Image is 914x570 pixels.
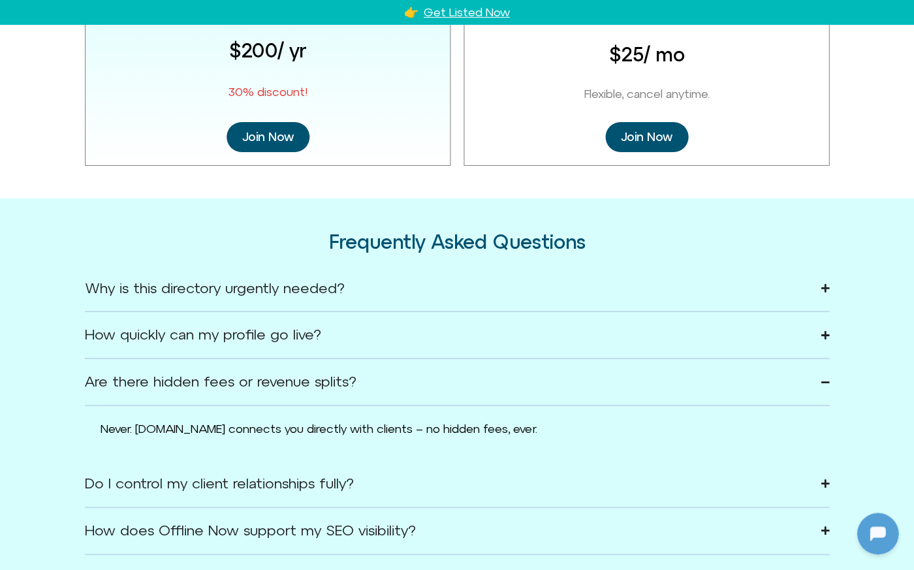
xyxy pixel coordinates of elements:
h1: $25 [608,44,684,65]
div: Accordion. Open links with Enter or Space, close with Escape, and navigate with Arrow Keys [85,266,829,555]
img: N5FCcHC.png [12,7,33,27]
iframe: Botpress [857,513,898,554]
summary: How does Offline Now support my SEO visibility? [85,508,829,555]
a: 👉 [404,5,418,19]
span: / yr [277,39,306,61]
p: routine [213,202,247,218]
p: too much xbox after school [112,80,247,95]
span: Join Now [621,130,672,144]
svg: Restart Conversation Button [206,6,228,28]
div: How does Offline Now support my SEO visibility? [85,524,416,537]
p: It seems like playing Xbox after school has become a habit for you. If you could swap that habit ... [37,240,233,334]
textarea: Message Input [22,420,202,434]
summary: Are there hidden fees or revenue splits? [85,359,829,406]
img: N5FCcHC.png [3,321,22,340]
span: Join Now [242,130,294,144]
summary: Do I control my client relationships fully? [85,461,829,508]
a: Join Now [227,122,309,152]
svg: Close Chatbot Button [228,6,250,28]
summary: How quickly can my profile go live? [85,312,829,359]
summary: Why is this directory urgently needed? [85,266,829,313]
a: Join Now [605,122,688,152]
img: N5FCcHC.png [3,167,22,185]
div: How quickly can my profile go live? [85,328,321,341]
h2: [DOMAIN_NAME] [39,8,200,25]
svg: Voice Input Button [223,417,244,437]
p: Looks like you stepped away. No rush—just message me when you're ready! [37,356,233,388]
span: 30% discount! [228,85,307,99]
div: Are there hidden fees or revenue splits? [85,375,356,388]
img: N5FCcHC.png [3,44,22,63]
h2: Frequently Asked Questions [85,231,829,253]
h1: $200 [229,40,306,61]
p: Understood. After school, what tends to make you reach for the Xbox? Is it tied to a feeling, a s... [37,118,233,180]
span: Flexible, cancel anytime. [584,87,709,101]
span: Never. [DOMAIN_NAME] connects you directly with clients – no hidden fees, ever. [101,422,537,435]
button: Expand Header Button [3,3,258,31]
img: N5FCcHC.png [3,375,22,393]
div: Do I control my client relationships fully? [85,477,354,490]
a: Get Listed Now [424,5,510,19]
div: Why is this directory urgently needed? [85,282,345,295]
span: / mo [643,43,684,65]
